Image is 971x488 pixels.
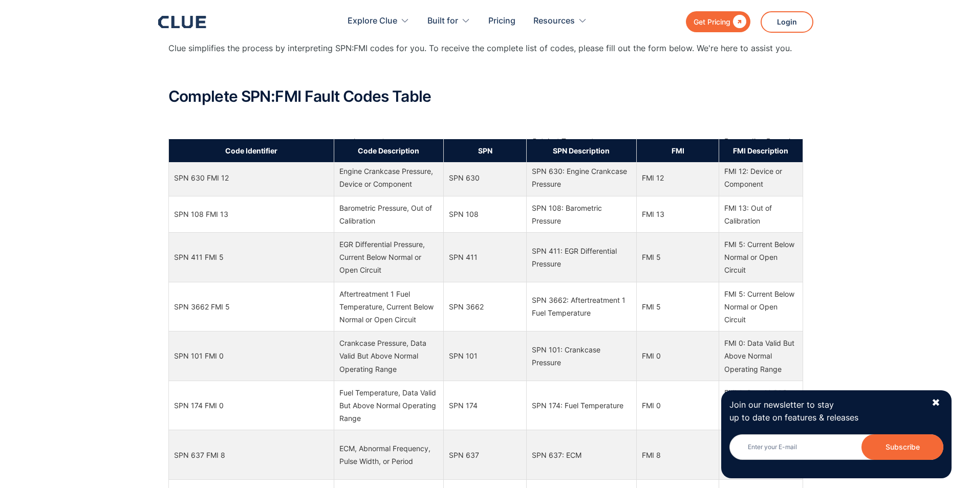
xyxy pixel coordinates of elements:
[686,11,750,32] a: Get Pricing
[444,196,527,232] td: SPN 108
[719,232,803,282] td: FMI 5: Current Below Normal or Open Circuit
[636,139,719,162] th: FMI
[444,282,527,331] td: SPN 3662
[334,160,444,196] td: Engine Crankcase Pressure, Device or Component
[861,434,943,460] input: Subscribe
[526,196,636,232] td: SPN 108: Barometric Pressure
[339,287,439,326] div: Aftertreatment 1 Fuel Temperature, Current Below Normal or Open Circuit
[719,282,803,331] td: FMI 5: Current Below Normal or Open Circuit
[334,196,444,232] td: Barometric Pressure, Out of Calibration
[729,434,943,470] form: Newsletter
[444,232,527,282] td: SPN 411
[168,381,334,430] td: SPN 174 FMI 0
[729,398,922,424] p: Join our newsletter to stay up to date on features & releases
[348,5,397,37] div: Explore Clue
[168,139,334,162] th: Code Identifier
[168,88,803,105] h2: Complete SPN:FMI Fault Codes Table
[168,430,334,480] td: SPN 637 FMI 8
[168,160,334,196] td: SPN 630 FMI 12
[694,15,730,28] div: Get Pricing
[168,115,803,128] p: ‍
[339,337,439,375] div: Crankcase Pressure, Data Valid But Above Normal Operating Range
[761,11,813,33] a: Login
[636,160,719,196] td: FMI 12
[168,65,803,78] p: ‍
[427,5,470,37] div: Built for
[444,430,527,480] td: SPN 637
[526,232,636,282] td: SPN 411: EGR Differential Pressure
[719,381,803,430] td: FMI 0: Data Valid But Above Normal Operating Range
[719,430,803,480] td: FMI 8: Abnormal Frequency, Pulse Width, or Period
[444,139,527,162] th: SPN
[719,139,803,162] th: FMI Description
[636,430,719,480] td: FMI 8
[526,381,636,430] td: SPN 174: Fuel Temperature
[168,232,334,282] td: SPN 411 FMI 5
[729,434,943,460] input: Enter your E-mail
[444,331,527,381] td: SPN 101
[168,42,803,55] p: Clue simplifies the process by interpreting SPN:FMI codes for you. To receive the complete list o...
[719,331,803,381] td: FMI 0: Data Valid But Above Normal Operating Range
[719,196,803,232] td: FMI 13: Out of Calibration
[444,160,527,196] td: SPN 630
[636,381,719,430] td: FMI 0
[168,331,334,381] td: SPN 101 FMI 0
[636,282,719,331] td: FMI 5
[636,232,719,282] td: FMI 5
[533,5,575,37] div: Resources
[348,5,409,37] div: Explore Clue
[488,5,515,37] a: Pricing
[719,160,803,196] td: FMI 12: Device or Component
[339,386,439,425] div: Fuel Temperature, Data Valid But Above Normal Operating Range
[168,282,334,331] td: SPN 3662 FMI 5
[932,396,940,409] div: ✖
[526,430,636,480] td: SPN 637: ECM
[636,331,719,381] td: FMI 0
[636,196,719,232] td: FMI 13
[526,282,636,331] td: SPN 3662: Aftertreatment 1 Fuel Temperature
[533,5,587,37] div: Resources
[339,238,439,277] div: EGR Differential Pressure, Current Below Normal or Open Circuit
[168,196,334,232] td: SPN 108 FMI 13
[526,139,636,162] th: SPN Description
[730,15,746,28] div: 
[526,331,636,381] td: SPN 101: Crankcase Pressure
[444,381,527,430] td: SPN 174
[526,160,636,196] td: SPN 630: Engine Crankcase Pressure
[334,139,444,162] th: Code Description
[427,5,458,37] div: Built for
[334,430,444,480] td: ECM, Abnormal Frequency, Pulse Width, or Period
